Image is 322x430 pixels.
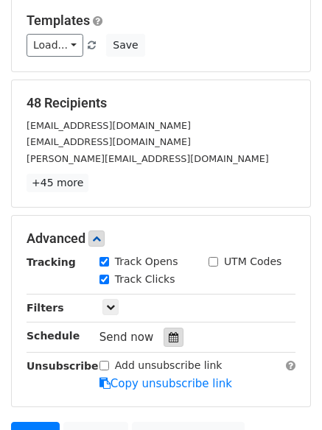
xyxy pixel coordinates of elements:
[115,272,175,287] label: Track Clicks
[248,359,322,430] iframe: Chat Widget
[27,230,295,247] h5: Advanced
[27,95,295,111] h5: 48 Recipients
[27,34,83,57] a: Load...
[27,302,64,314] strong: Filters
[115,358,223,373] label: Add unsubscribe link
[99,331,154,344] span: Send now
[27,330,80,342] strong: Schedule
[27,174,88,192] a: +45 more
[27,256,76,268] strong: Tracking
[106,34,144,57] button: Save
[27,153,269,164] small: [PERSON_NAME][EMAIL_ADDRESS][DOMAIN_NAME]
[115,254,178,269] label: Track Opens
[224,254,281,269] label: UTM Codes
[27,136,191,147] small: [EMAIL_ADDRESS][DOMAIN_NAME]
[27,360,99,372] strong: Unsubscribe
[27,13,90,28] a: Templates
[27,120,191,131] small: [EMAIL_ADDRESS][DOMAIN_NAME]
[99,377,232,390] a: Copy unsubscribe link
